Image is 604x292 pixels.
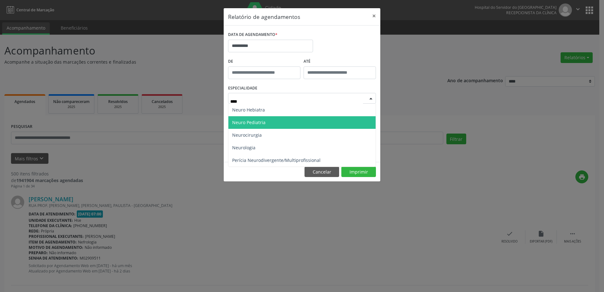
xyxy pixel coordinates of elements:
[341,167,376,177] button: Imprimir
[368,8,380,24] button: Close
[228,13,300,21] h5: Relatório de agendamentos
[304,57,376,66] label: ATÉ
[232,119,266,125] span: Neuro Pediatria
[228,83,257,93] label: ESPECIALIDADE
[305,167,339,177] button: Cancelar
[232,145,255,151] span: Neurologia
[228,30,277,40] label: DATA DE AGENDAMENTO
[232,107,265,113] span: Neuro Hebiatra
[232,132,262,138] span: Neurocirurgia
[228,57,300,66] label: De
[232,157,321,163] span: Perícia Neurodivergente/Multiprofissional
